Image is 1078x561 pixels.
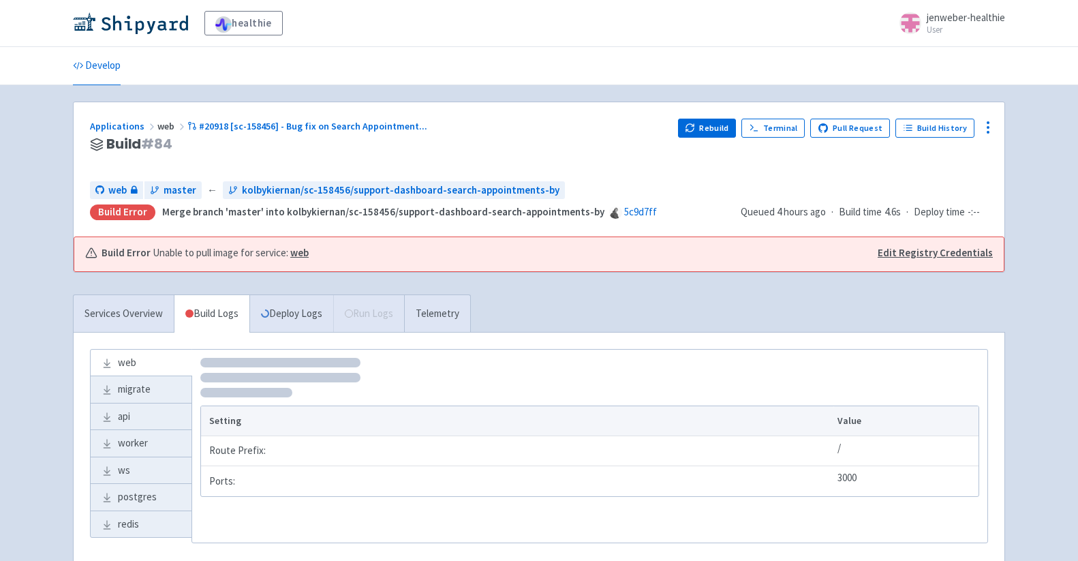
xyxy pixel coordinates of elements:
[249,295,333,333] a: Deploy Logs
[741,204,988,220] div: · ·
[199,120,427,132] span: #20918 [sc-158456] - Bug fix on Search Appointment ...
[207,183,217,198] span: ←
[878,245,993,261] a: Edit Registry Credentials
[73,12,188,34] img: Shipyard logo
[106,136,172,152] span: Build
[624,205,657,218] a: 5c9d7ff
[777,205,826,218] time: 4 hours ago
[741,119,805,138] a: Terminal
[884,204,901,220] span: 4.6s
[678,119,737,138] button: Rebuild
[187,120,429,132] a: #20918 [sc-158456] - Bug fix on Search Appointment...
[242,183,559,198] span: kolbykiernan/sc-158456/support-dashboard-search-appointments-by
[741,205,826,218] span: Queued
[810,119,890,138] a: Pull Request
[74,295,174,333] a: Services Overview
[91,430,191,457] a: worker
[90,120,157,132] a: Applications
[153,245,309,261] span: Unable to pull image for service:
[90,181,143,200] a: web
[157,120,187,132] span: web
[891,12,1005,34] a: jenweber-healthie User
[162,205,604,218] strong: Merge branch 'master' into kolbykiernan/sc-158456/support-dashboard-search-appointments-by
[91,404,191,430] a: api
[223,181,565,200] a: kolbykiernan/sc-158456/support-dashboard-search-appointments-by
[102,245,151,261] b: Build Error
[839,204,882,220] span: Build time
[201,436,833,466] td: Route Prefix:
[91,376,191,403] a: migrate
[91,484,191,511] a: postgres
[833,466,979,496] td: 3000
[73,47,121,85] a: Develop
[201,466,833,496] td: Ports:
[90,204,155,220] div: Build Error
[164,183,196,198] span: master
[895,119,974,138] a: Build History
[833,436,979,466] td: /
[404,295,470,333] a: Telemetry
[141,134,172,153] span: # 84
[144,181,202,200] a: master
[91,350,191,376] a: web
[91,511,191,538] a: redis
[914,204,965,220] span: Deploy time
[927,11,1005,24] span: jenweber-healthie
[174,295,249,333] a: Build Logs
[968,204,980,220] span: -:--
[833,406,979,436] th: Value
[290,246,309,259] a: web
[201,406,833,436] th: Setting
[204,11,283,35] a: healthie
[108,183,127,198] span: web
[91,457,191,484] a: ws
[927,25,1005,34] small: User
